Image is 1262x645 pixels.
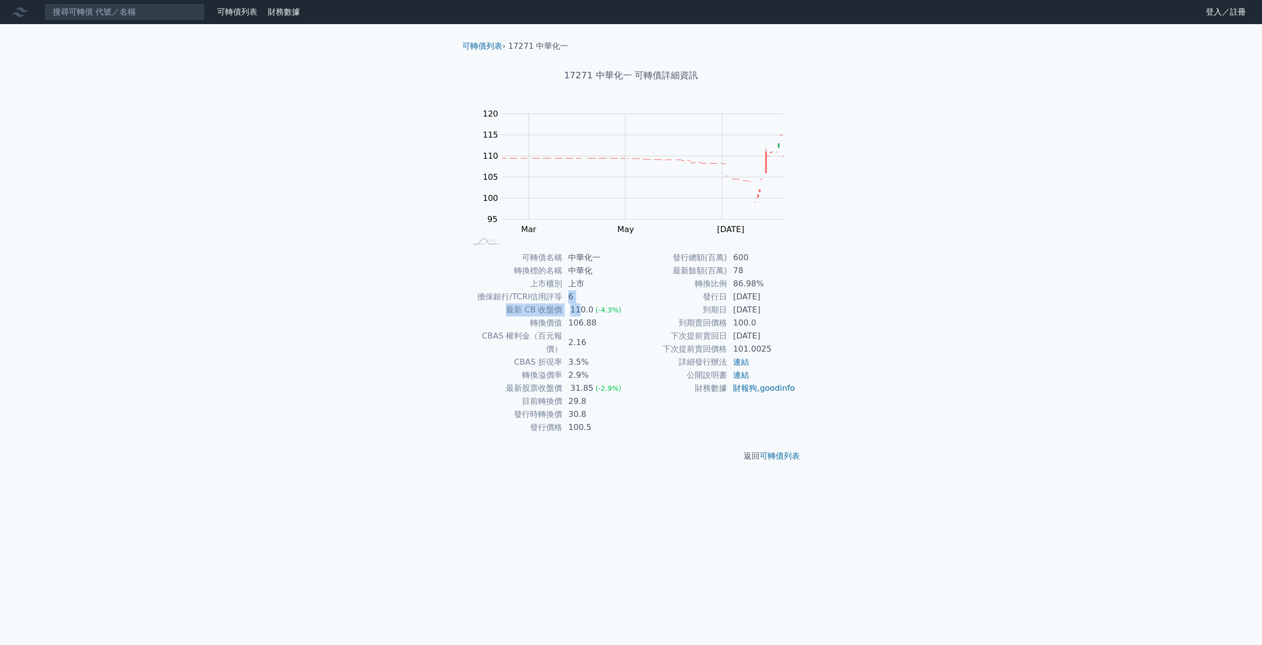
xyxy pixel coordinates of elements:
[217,7,257,17] a: 可轉債列表
[462,40,505,52] li: ›
[631,251,727,264] td: 發行總額(百萬)
[727,264,796,277] td: 78
[727,343,796,356] td: 101.0025
[454,68,808,82] h1: 17271 中華化一 可轉債詳細資訊
[508,40,569,52] li: 17271 中華化一
[631,356,727,369] td: 詳細發行辦法
[1212,597,1262,645] iframe: Chat Widget
[454,450,808,462] p: 返回
[631,382,727,395] td: 財務數據
[562,395,631,408] td: 29.8
[568,303,595,316] div: 110.0
[466,277,562,290] td: 上市櫃別
[44,4,205,21] input: 搜尋可轉債 代號／名稱
[466,290,562,303] td: 擔保銀行/TCRI信用評等
[631,264,727,277] td: 最新餘額(百萬)
[466,251,562,264] td: 可轉債名稱
[466,369,562,382] td: 轉換溢價率
[466,408,562,421] td: 發行時轉換價
[562,264,631,277] td: 中華化
[483,193,498,203] tspan: 100
[562,290,631,303] td: 6
[268,7,300,17] a: 財務數據
[562,277,631,290] td: 上市
[631,316,727,330] td: 到期賣回價格
[487,214,497,224] tspan: 95
[521,225,537,234] tspan: Mar
[478,109,799,234] g: Chart
[466,395,562,408] td: 目前轉換價
[733,357,749,367] a: 連結
[717,225,744,234] tspan: [DATE]
[727,277,796,290] td: 86.98%
[733,370,749,380] a: 連結
[631,277,727,290] td: 轉換比例
[462,41,502,51] a: 可轉債列表
[562,316,631,330] td: 106.88
[631,330,727,343] td: 下次提前賣回日
[727,316,796,330] td: 100.0
[727,382,796,395] td: ,
[466,421,562,434] td: 發行價格
[562,356,631,369] td: 3.5%
[466,303,562,316] td: 最新 CB 收盤價
[568,382,595,395] div: 31.85
[727,251,796,264] td: 600
[733,383,757,393] a: 財報狗
[631,369,727,382] td: 公開說明書
[595,384,621,392] span: (-2.9%)
[483,151,498,161] tspan: 110
[595,306,621,314] span: (-4.3%)
[631,303,727,316] td: 到期日
[483,109,498,119] tspan: 120
[760,451,800,461] a: 可轉債列表
[727,290,796,303] td: [DATE]
[466,382,562,395] td: 最新股票收盤價
[617,225,634,234] tspan: May
[727,303,796,316] td: [DATE]
[562,408,631,421] td: 30.8
[466,264,562,277] td: 轉換標的名稱
[562,421,631,434] td: 100.5
[760,383,795,393] a: goodinfo
[631,343,727,356] td: 下次提前賣回價格
[466,316,562,330] td: 轉換價值
[466,356,562,369] td: CBAS 折現率
[631,290,727,303] td: 發行日
[562,330,631,356] td: 2.16
[727,330,796,343] td: [DATE]
[1198,4,1254,20] a: 登入／註冊
[562,251,631,264] td: 中華化一
[466,330,562,356] td: CBAS 權利金（百元報價）
[483,130,498,140] tspan: 115
[483,172,498,182] tspan: 105
[562,369,631,382] td: 2.9%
